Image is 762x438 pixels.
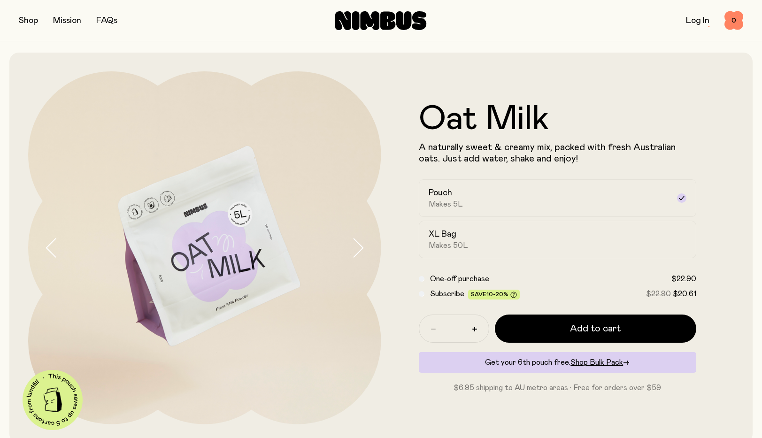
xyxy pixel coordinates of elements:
button: Add to cart [495,315,697,343]
span: Makes 50L [429,241,468,250]
h2: XL Bag [429,229,456,240]
a: Mission [53,16,81,25]
span: $20.61 [673,290,696,298]
a: Log In [686,16,709,25]
span: Add to cart [570,322,621,335]
span: 10-20% [486,292,508,297]
h2: Pouch [429,187,452,199]
span: Save [471,292,517,299]
p: A naturally sweet & creamy mix, packed with fresh Australian oats. Just add water, shake and enjoy! [419,142,697,164]
a: FAQs [96,16,117,25]
span: One-off purchase [430,275,489,283]
span: Makes 5L [429,200,463,209]
span: Subscribe [430,290,464,298]
a: Shop Bulk Pack→ [570,359,630,366]
div: Get your 6th pouch free. [419,352,697,373]
p: $6.95 shipping to AU metro areas · Free for orders over $59 [419,382,697,393]
span: $22.90 [671,275,696,283]
h1: Oat Milk [419,102,697,136]
span: Shop Bulk Pack [570,359,623,366]
span: $22.90 [646,290,671,298]
button: 0 [724,11,743,30]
